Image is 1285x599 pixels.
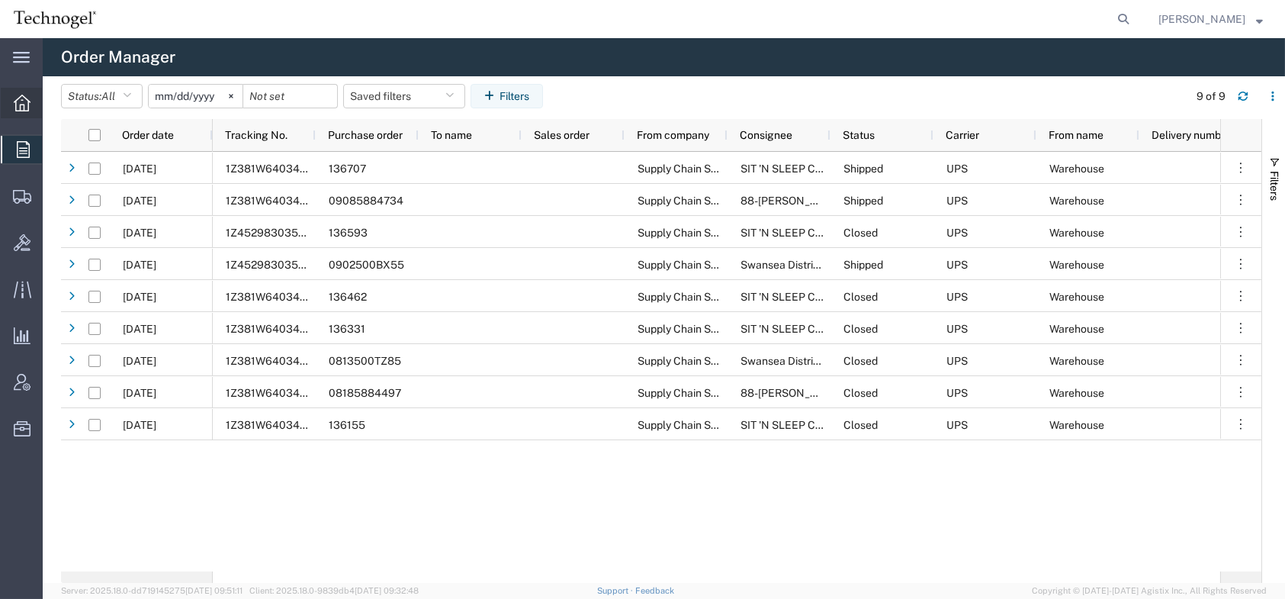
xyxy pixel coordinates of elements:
[946,163,968,175] span: UPS
[1049,129,1103,141] span: From name
[343,84,465,108] button: Saved filters
[946,355,968,367] span: UPS
[946,195,968,207] span: UPS
[329,259,404,271] span: 0902500BX55
[226,227,344,239] span: 1Z4529830351094650
[638,323,750,335] span: Supply Chain Solutions
[740,227,888,239] span: SIT 'N SLEEP CORPORATE DC
[1049,291,1104,303] span: Warehouse
[740,419,888,431] span: SIT 'N SLEEP CORPORATE DC
[843,291,878,303] span: Closed
[843,323,878,335] span: Closed
[328,129,403,141] span: Purchase order
[226,323,342,335] span: 1Z381W640342811085
[431,129,472,141] span: To name
[1049,227,1104,239] span: Warehouse
[638,195,750,207] span: Supply Chain Solutions
[101,90,115,102] span: All
[638,163,750,175] span: Supply Chain Solutions
[226,387,346,399] span: 1Z381W640342888637
[226,163,344,175] span: 1Z381W640342840017
[843,227,878,239] span: Closed
[843,387,878,399] span: Closed
[329,323,365,335] span: 136331
[843,419,878,431] span: Closed
[638,259,750,271] span: Supply Chain Solutions
[123,355,156,367] span: 08/13/2025
[843,355,878,367] span: Closed
[123,419,156,431] span: 08/13/2025
[638,291,750,303] span: Supply Chain Solutions
[1049,419,1104,431] span: Warehouse
[946,291,968,303] span: UPS
[1197,89,1226,105] div: 9 of 9
[946,227,968,239] span: UPS
[329,227,368,239] span: 136593
[946,419,968,431] span: UPS
[123,259,156,271] span: 09/02/2025
[226,355,346,367] span: 1Z381W640342699734
[635,586,674,595] a: Feedback
[355,586,419,595] span: [DATE] 09:32:48
[226,195,346,207] span: 1Z381W640342962305
[843,129,875,141] span: Status
[740,129,792,141] span: Consignee
[1049,163,1104,175] span: Warehouse
[740,259,879,271] span: Swansea Distribution Center
[123,163,156,175] span: 09/10/2025
[225,129,288,141] span: Tracking No.
[637,129,709,141] span: From company
[638,419,750,431] span: Supply Chain Solutions
[638,227,750,239] span: Supply Chain Solutions
[185,586,243,595] span: [DATE] 09:51:11
[226,259,344,271] span: 1Z4529830351683095
[329,195,403,207] span: 09085884734
[61,38,175,76] h4: Order Manager
[61,84,143,108] button: Status:All
[1268,171,1280,201] span: Filters
[638,387,750,399] span: Supply Chain Solutions
[946,259,968,271] span: UPS
[61,586,243,595] span: Server: 2025.18.0-dd719145275
[123,227,156,239] span: 09/03/2025
[1152,129,1231,141] span: Delivery number
[597,586,635,595] a: Support
[1049,355,1104,367] span: Warehouse
[123,195,156,207] span: 09/08/2025
[740,387,958,399] span: 88-Jerome S Furniture Warehouse
[243,85,337,108] input: Not set
[122,129,174,141] span: Order date
[638,355,750,367] span: Supply Chain Solutions
[329,355,401,367] span: 0813500TZ85
[1049,323,1104,335] span: Warehouse
[123,323,156,335] span: 08/20/2025
[740,355,879,367] span: Swansea Distribution Center
[1158,11,1245,27] span: Adam Dunn
[1049,387,1104,399] span: Warehouse
[471,84,543,108] button: Filters
[740,195,958,207] span: 88-Jerome S Furniture Warehouse
[11,8,99,31] img: logo
[329,387,401,399] span: 08185884497
[1049,195,1104,207] span: Warehouse
[740,291,888,303] span: SIT 'N SLEEP CORPORATE DC
[740,163,888,175] span: SIT 'N SLEEP CORPORATE DC
[249,586,419,595] span: Client: 2025.18.0-9839db4
[123,387,156,399] span: 08/18/2025
[226,419,345,431] span: 1Z381W640342888164
[329,163,366,175] span: 136707
[843,195,883,207] span: Shipped
[946,323,968,335] span: UPS
[226,291,345,303] span: 1Z381W640342733295
[329,419,365,431] span: 136155
[946,129,979,141] span: Carrier
[534,129,589,141] span: Sales order
[1049,259,1104,271] span: Warehouse
[843,259,883,271] span: Shipped
[946,387,968,399] span: UPS
[123,291,156,303] span: 08/27/2025
[1032,585,1267,597] span: Copyright © [DATE]-[DATE] Agistix Inc., All Rights Reserved
[1158,10,1264,28] button: [PERSON_NAME]
[329,291,367,303] span: 136462
[740,323,888,335] span: SIT 'N SLEEP CORPORATE DC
